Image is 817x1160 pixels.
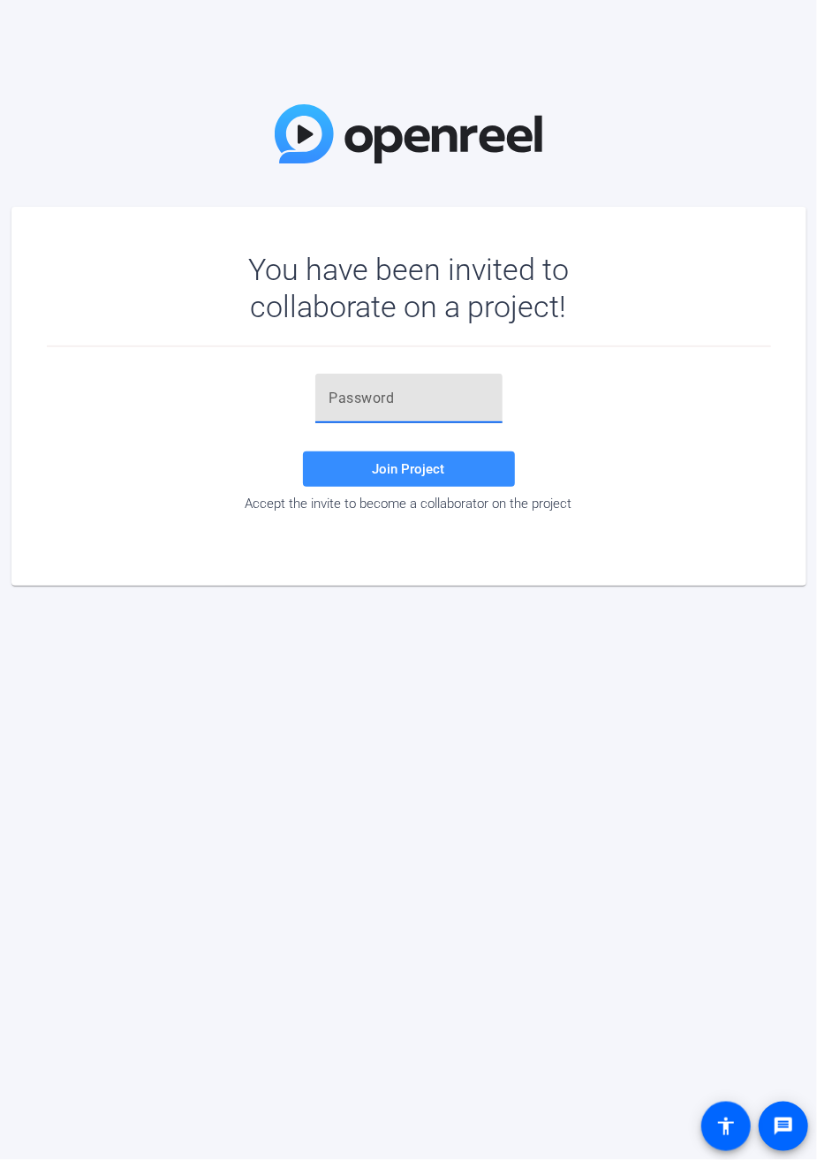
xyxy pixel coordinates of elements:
[275,104,543,163] img: OpenReel Logo
[773,1116,794,1137] mat-icon: message
[715,1116,737,1137] mat-icon: accessibility
[47,496,771,512] div: Accept the invite to become a collaborator on the project
[303,451,515,487] button: Join Project
[197,251,620,325] div: You have been invited to collaborate on a project!
[373,461,445,477] span: Join Project
[329,388,488,409] input: Password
